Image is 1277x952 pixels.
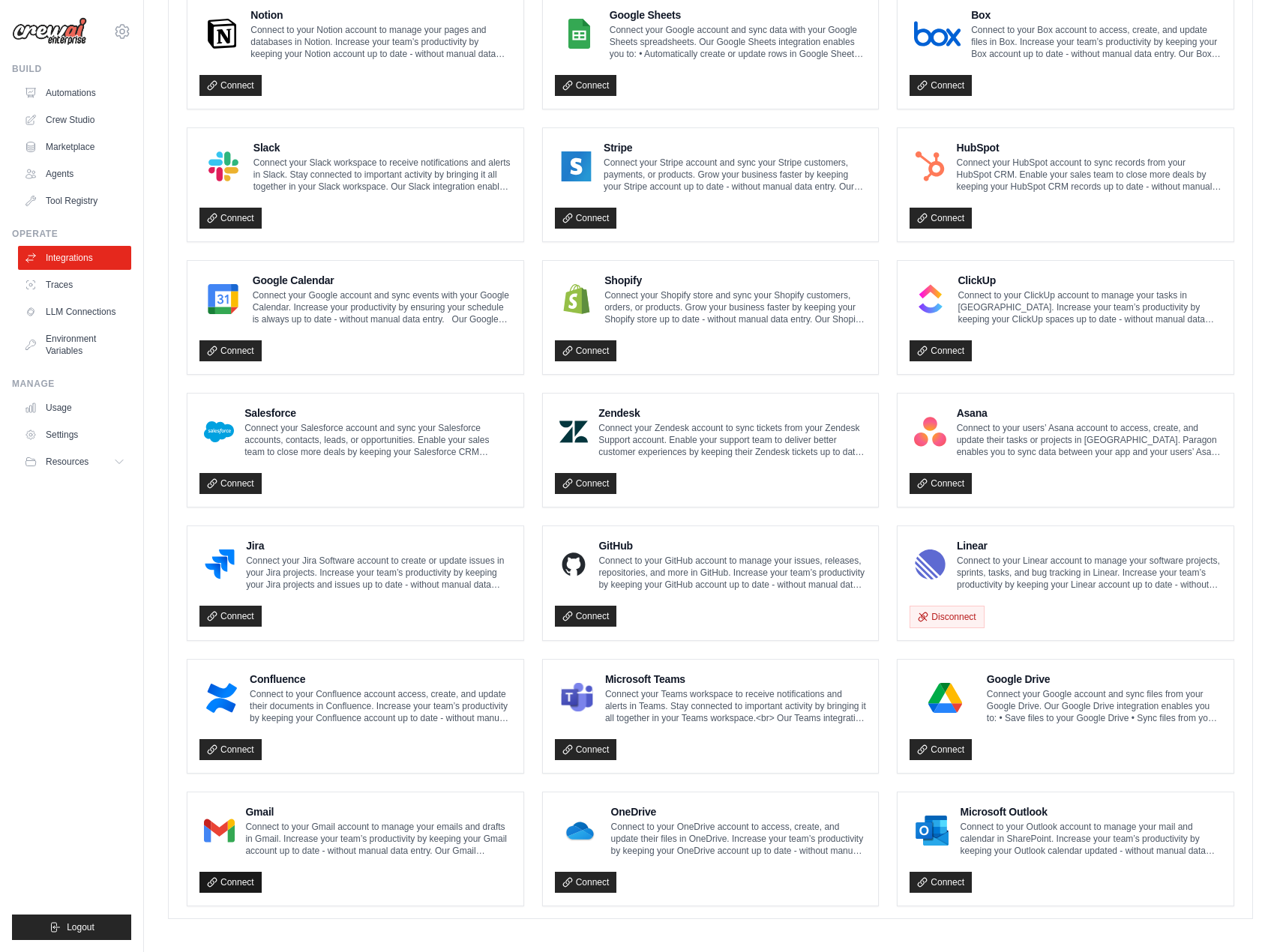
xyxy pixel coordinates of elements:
[18,327,131,363] a: Environment Variables
[246,538,511,553] h4: Jira
[12,915,131,940] button: Logout
[253,273,511,288] h4: Google Calendar
[610,7,867,22] h4: Google Sheets
[961,821,1222,857] p: Connect to your Outlook account to manage your mail and calendar in SharePoint. Increase your tea...
[199,739,262,760] a: Connect
[253,157,511,193] p: Connect your Slack workspace to receive notifications and alerts in Slack. Stay connected to impo...
[604,157,866,193] p: Connect your Stripe account and sync your Stripe customers, payments, or products. Grow your busi...
[250,672,511,687] h4: Confluence
[910,340,972,361] a: Connect
[199,340,262,361] a: Connect
[245,821,511,857] p: Connect to your Gmail account to manage your emails and drafts in Gmail. Increase your team’s pro...
[598,406,866,421] h4: Zendesk
[971,7,1222,22] h4: Box
[199,208,262,229] a: Connect
[555,872,617,893] a: Connect
[12,63,131,75] div: Build
[199,473,262,494] a: Connect
[910,872,972,893] a: Connect
[250,7,511,22] h4: Notion
[957,157,1222,193] p: Connect your HubSpot account to sync records from your HubSpot CRM. Enable your sales team to clo...
[914,683,976,713] img: Google Drive Logo
[910,739,972,760] a: Connect
[559,549,589,579] img: GitHub Logo
[204,284,242,314] img: Google Calendar Logo
[204,549,235,579] img: Jira Logo
[910,75,972,96] a: Connect
[598,555,866,591] p: Connect to your GitHub account to manage your issues, releases, repositories, and more in GitHub....
[250,688,511,724] p: Connect to your Confluence account access, create, and update their documents in Confluence. Incr...
[245,804,511,819] h4: Gmail
[914,549,946,579] img: Linear Logo
[611,821,867,857] p: Connect to your OneDrive account to access, create, and update their files in OneDrive. Increase ...
[910,473,972,494] a: Connect
[598,538,866,553] h4: GitHub
[18,396,131,420] a: Usage
[611,804,867,819] h4: OneDrive
[253,289,511,325] p: Connect your Google account and sync events with your Google Calendar. Increase your productivity...
[199,75,262,96] a: Connect
[555,340,617,361] a: Connect
[1202,880,1277,952] iframe: Chat Widget
[914,417,946,447] img: Asana Logo
[910,208,972,229] a: Connect
[246,555,511,591] p: Connect your Jira Software account to create or update issues in your Jira projects. Increase you...
[18,189,131,213] a: Tool Registry
[957,555,1222,591] p: Connect to your Linear account to manage your software projects, sprints, tasks, and bug tracking...
[204,151,243,181] img: Slack Logo
[910,606,984,628] button: Disconnect
[555,75,617,96] a: Connect
[605,688,866,724] p: Connect your Teams workspace to receive notifications and alerts in Teams. Stay connected to impo...
[199,872,262,893] a: Connect
[244,406,511,421] h4: Salesforce
[598,422,866,458] p: Connect your Zendesk account to sync tickets from your Zendesk Support account. Enable your suppo...
[555,739,617,760] a: Connect
[46,456,88,468] span: Resources
[559,417,589,447] img: Zendesk Logo
[199,606,262,627] a: Connect
[987,688,1222,724] p: Connect your Google account and sync files from your Google Drive. Our Google Drive integration e...
[250,24,511,60] p: Connect to your Notion account to manage your pages and databases in Notion. Increase your team’s...
[204,816,235,846] img: Gmail Logo
[559,151,593,181] img: Stripe Logo
[18,300,131,324] a: LLM Connections
[559,683,595,713] img: Microsoft Teams Logo
[604,140,866,155] h4: Stripe
[914,19,961,49] img: Box Logo
[559,19,599,49] img: Google Sheets Logo
[204,417,234,447] img: Salesforce Logo
[958,273,1222,288] h4: ClickUp
[18,423,131,447] a: Settings
[204,683,239,713] img: Confluence Logo
[957,140,1222,155] h4: HubSpot
[12,228,131,240] div: Operate
[18,450,131,474] button: Resources
[555,208,617,229] a: Connect
[244,422,511,458] p: Connect your Salesforce account and sync your Salesforce accounts, contacts, leads, or opportunit...
[914,284,947,314] img: ClickUp Logo
[555,606,617,627] a: Connect
[605,672,866,687] h4: Microsoft Teams
[253,140,511,155] h4: Slack
[18,108,131,132] a: Crew Studio
[961,804,1222,819] h4: Microsoft Outlook
[204,19,240,49] img: Notion Logo
[559,816,601,846] img: OneDrive Logo
[604,289,866,325] p: Connect your Shopify store and sync your Shopify customers, orders, or products. Grow your busine...
[18,162,131,186] a: Agents
[18,81,131,105] a: Automations
[987,672,1222,687] h4: Google Drive
[18,273,131,297] a: Traces
[957,406,1222,421] h4: Asana
[67,921,94,933] span: Logout
[12,378,131,390] div: Manage
[914,816,949,846] img: Microsoft Outlook Logo
[604,273,866,288] h4: Shopify
[914,151,946,181] img: HubSpot Logo
[957,422,1222,458] p: Connect to your users’ Asana account to access, create, and update their tasks or projects in [GE...
[18,135,131,159] a: Marketplace
[559,284,595,314] img: Shopify Logo
[610,24,867,60] p: Connect your Google account and sync data with your Google Sheets spreadsheets. Our Google Sheets...
[18,246,131,270] a: Integrations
